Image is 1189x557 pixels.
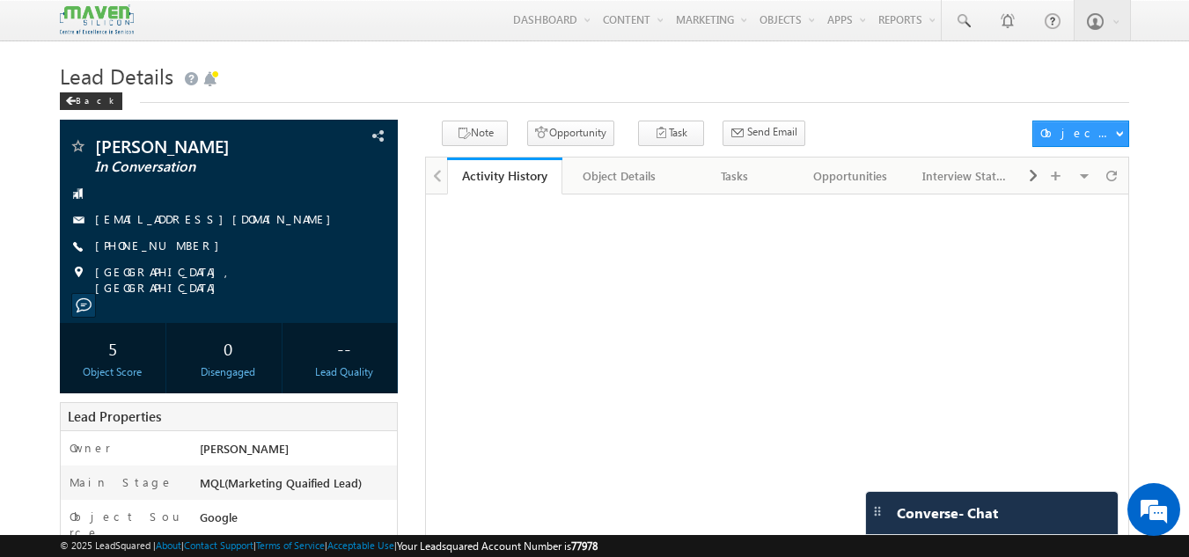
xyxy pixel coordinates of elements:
span: Send Email [747,124,797,140]
a: [EMAIL_ADDRESS][DOMAIN_NAME] [95,211,340,226]
div: Google [195,509,398,533]
img: carter-drag [870,504,884,518]
span: 77978 [571,539,598,553]
span: Lead Details [60,62,173,90]
div: Opportunities [807,165,892,187]
span: [PERSON_NAME] [95,137,304,155]
div: Interview Status [922,165,1008,187]
a: About [156,539,181,551]
a: Object Details [562,158,678,194]
a: Opportunities [793,158,908,194]
span: [PERSON_NAME] [200,441,289,456]
label: Main Stage [70,474,173,490]
div: Back [60,92,122,110]
div: -- [295,332,393,364]
button: Note [442,121,508,146]
span: Lead Properties [68,407,161,425]
span: In Conversation [95,158,304,176]
button: Opportunity [527,121,614,146]
span: Your Leadsquared Account Number is [397,539,598,553]
div: Object Actions [1040,125,1115,141]
div: Tasks [692,165,777,187]
a: Back [60,92,131,106]
a: Tasks [678,158,793,194]
a: Activity History [447,158,562,194]
a: Terms of Service [256,539,325,551]
div: 0 [180,332,277,364]
img: Custom Logo [60,4,134,35]
div: Activity History [460,167,549,184]
span: Converse - Chat [897,505,998,521]
a: Interview Status [908,158,1024,194]
div: Object Score [64,364,162,380]
label: Owner [70,440,111,456]
div: Object Details [576,165,662,187]
div: Disengaged [180,364,277,380]
div: Lead Quality [295,364,393,380]
a: Contact Support [184,539,253,551]
button: Task [638,121,704,146]
span: [GEOGRAPHIC_DATA], [GEOGRAPHIC_DATA] [95,264,368,296]
span: [PHONE_NUMBER] [95,238,228,255]
span: © 2025 LeadSquared | | | | | [60,538,598,554]
a: Acceptable Use [327,539,394,551]
button: Object Actions [1032,121,1129,147]
div: MQL(Marketing Quaified Lead) [195,474,398,499]
div: 5 [64,332,162,364]
button: Send Email [723,121,805,146]
label: Object Source [70,509,183,540]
